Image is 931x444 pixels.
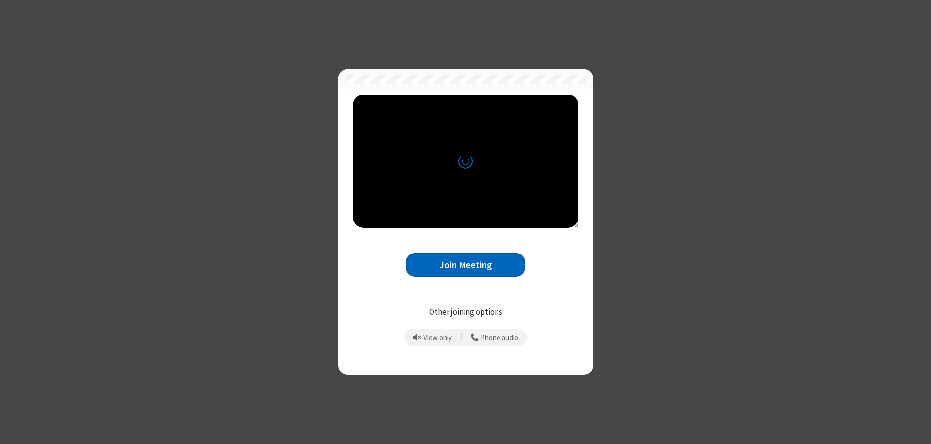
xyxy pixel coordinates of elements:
span: Phone audio [481,334,518,342]
p: Other joining options [353,306,578,318]
button: Join Meeting [406,253,525,277]
span: View only [423,334,452,342]
button: Prevent echo when there is already an active mic and speaker in the room. [409,329,456,346]
button: Use your phone for mic and speaker while you view the meeting on this device. [467,329,522,346]
span: | [461,331,463,344]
